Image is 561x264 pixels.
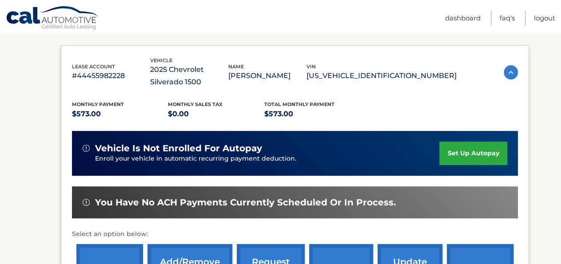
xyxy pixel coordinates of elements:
img: accordion-active.svg [504,65,518,79]
p: $0.00 [168,108,264,120]
p: 2025 Chevrolet Silverado 1500 [150,63,228,88]
p: Enroll your vehicle in automatic recurring payment deduction. [95,154,440,164]
a: FAQ's [500,11,515,25]
span: vin [306,63,316,70]
p: Select an option below: [72,229,518,240]
img: alert-white.svg [83,145,90,152]
span: vehicle [150,57,172,63]
p: [US_VEHICLE_IDENTIFICATION_NUMBER] [306,70,457,82]
img: alert-white.svg [83,199,90,206]
span: lease account [72,63,115,70]
span: Monthly sales Tax [168,101,223,107]
p: $573.00 [72,108,168,120]
a: set up autopay [439,142,507,165]
a: Cal Automotive [6,6,99,32]
span: name [228,63,244,70]
span: vehicle is not enrolled for autopay [95,143,262,154]
span: Total Monthly Payment [264,101,334,107]
span: You have no ACH payments currently scheduled or in process. [95,197,396,208]
p: [PERSON_NAME] [228,70,306,82]
a: Dashboard [445,11,481,25]
span: Monthly Payment [72,101,124,107]
a: Logout [534,11,555,25]
p: $573.00 [264,108,361,120]
p: #44455982228 [72,70,150,82]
